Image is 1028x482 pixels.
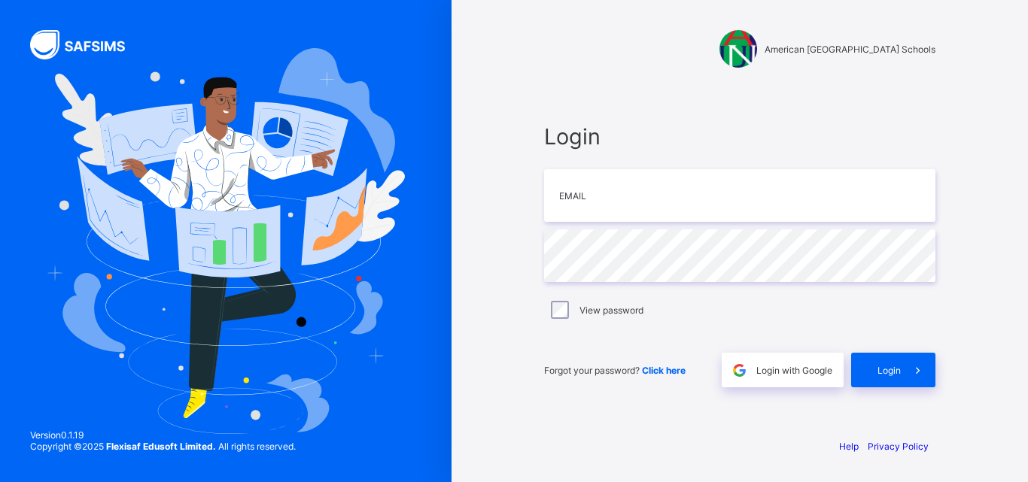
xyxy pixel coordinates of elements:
[544,123,935,150] span: Login
[106,441,216,452] strong: Flexisaf Edusoft Limited.
[839,441,859,452] a: Help
[731,362,748,379] img: google.396cfc9801f0270233282035f929180a.svg
[868,441,929,452] a: Privacy Policy
[30,30,143,59] img: SAFSIMS Logo
[30,441,296,452] span: Copyright © 2025 All rights reserved.
[765,44,935,55] span: American [GEOGRAPHIC_DATA] Schools
[47,48,405,433] img: Hero Image
[756,365,832,376] span: Login with Google
[877,365,901,376] span: Login
[30,429,296,441] span: Version 0.1.19
[579,305,643,316] label: View password
[642,365,686,376] a: Click here
[544,365,686,376] span: Forgot your password?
